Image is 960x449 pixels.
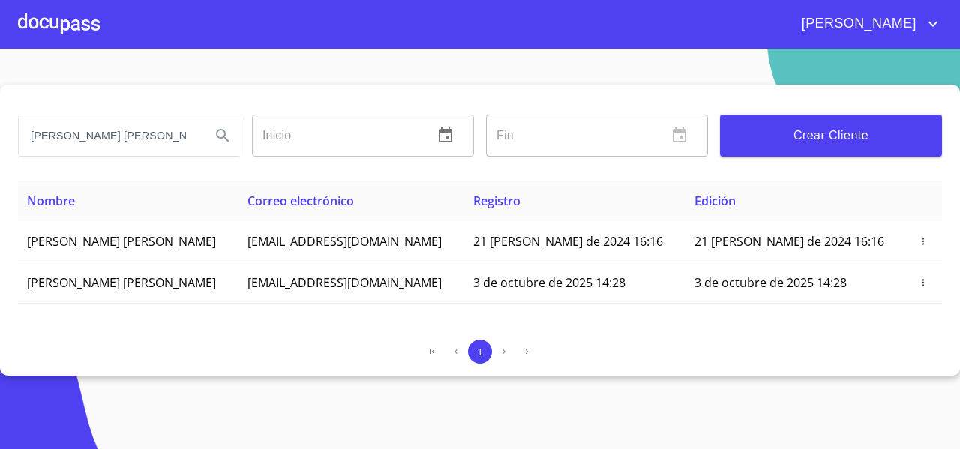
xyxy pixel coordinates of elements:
button: account of current user [790,12,942,36]
span: 1 [477,346,482,358]
span: Nombre [27,193,75,209]
span: [PERSON_NAME] [PERSON_NAME] [27,233,216,250]
span: Correo electrónico [247,193,354,209]
span: Edición [694,193,736,209]
button: Crear Cliente [720,115,942,157]
span: 21 [PERSON_NAME] de 2024 16:16 [694,233,884,250]
span: 3 de octubre de 2025 14:28 [694,274,847,291]
button: Search [205,118,241,154]
span: 21 [PERSON_NAME] de 2024 16:16 [473,233,663,250]
span: Registro [473,193,520,209]
span: Crear Cliente [732,125,930,146]
span: [PERSON_NAME] [PERSON_NAME] [27,274,216,291]
button: 1 [468,340,492,364]
input: search [19,115,199,156]
span: 3 de octubre de 2025 14:28 [473,274,625,291]
span: [EMAIL_ADDRESS][DOMAIN_NAME] [247,233,442,250]
span: [EMAIL_ADDRESS][DOMAIN_NAME] [247,274,442,291]
span: [PERSON_NAME] [790,12,924,36]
